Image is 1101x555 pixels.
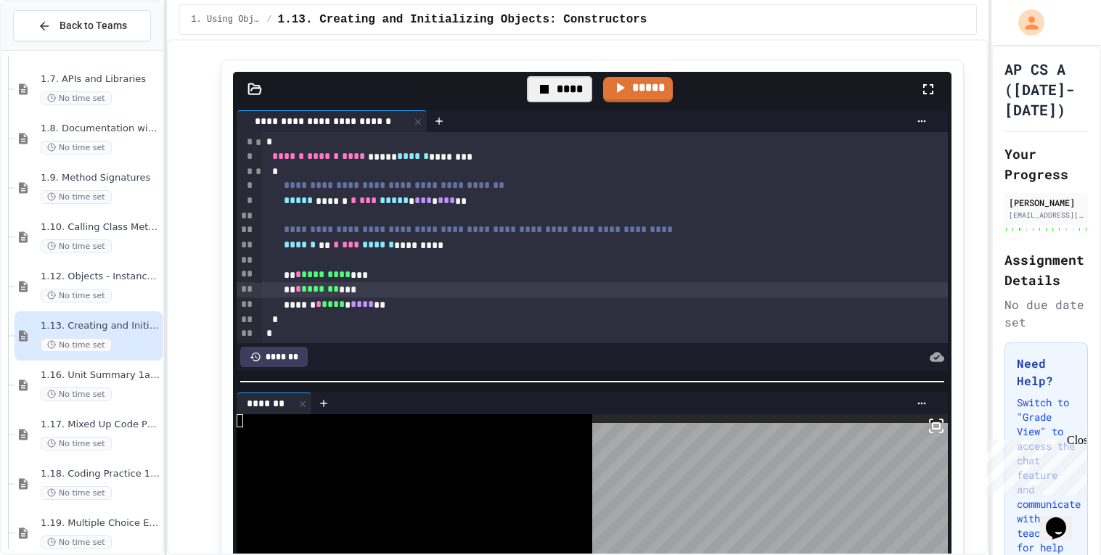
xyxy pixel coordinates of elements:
[13,10,151,41] button: Back to Teams
[41,190,112,204] span: No time set
[41,369,160,382] span: 1.16. Unit Summary 1a (1.1-1.6)
[41,338,112,352] span: No time set
[1009,196,1084,209] div: [PERSON_NAME]
[41,289,112,303] span: No time set
[41,221,160,234] span: 1.10. Calling Class Methods
[6,6,100,92] div: Chat with us now!Close
[1017,355,1076,390] h3: Need Help?
[981,434,1086,496] iframe: chat widget
[266,14,271,25] span: /
[41,91,112,105] span: No time set
[1004,59,1088,120] h1: AP CS A ([DATE]- [DATE])
[1004,250,1088,290] h2: Assignment Details
[1004,144,1088,184] h2: Your Progress
[41,271,160,283] span: 1.12. Objects - Instances of Classes
[1009,210,1084,221] div: [EMAIL_ADDRESS][DOMAIN_NAME]
[1003,6,1048,39] div: My Account
[41,387,112,401] span: No time set
[41,419,160,431] span: 1.17. Mixed Up Code Practice 1.1-1.6
[60,18,127,33] span: Back to Teams
[41,73,160,86] span: 1.7. APIs and Libraries
[1040,497,1086,540] iframe: chat widget
[41,141,112,155] span: No time set
[41,172,160,184] span: 1.9. Method Signatures
[41,486,112,500] span: No time set
[41,535,112,549] span: No time set
[41,320,160,332] span: 1.13. Creating and Initializing Objects: Constructors
[41,437,112,451] span: No time set
[41,468,160,480] span: 1.18. Coding Practice 1a (1.1-1.6)
[41,517,160,530] span: 1.19. Multiple Choice Exercises for Unit 1a (1.1-1.6)
[191,14,261,25] span: 1. Using Objects and Methods
[1004,296,1088,331] div: No due date set
[41,123,160,135] span: 1.8. Documentation with Comments and Preconditions
[278,11,647,28] span: 1.13. Creating and Initializing Objects: Constructors
[41,239,112,253] span: No time set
